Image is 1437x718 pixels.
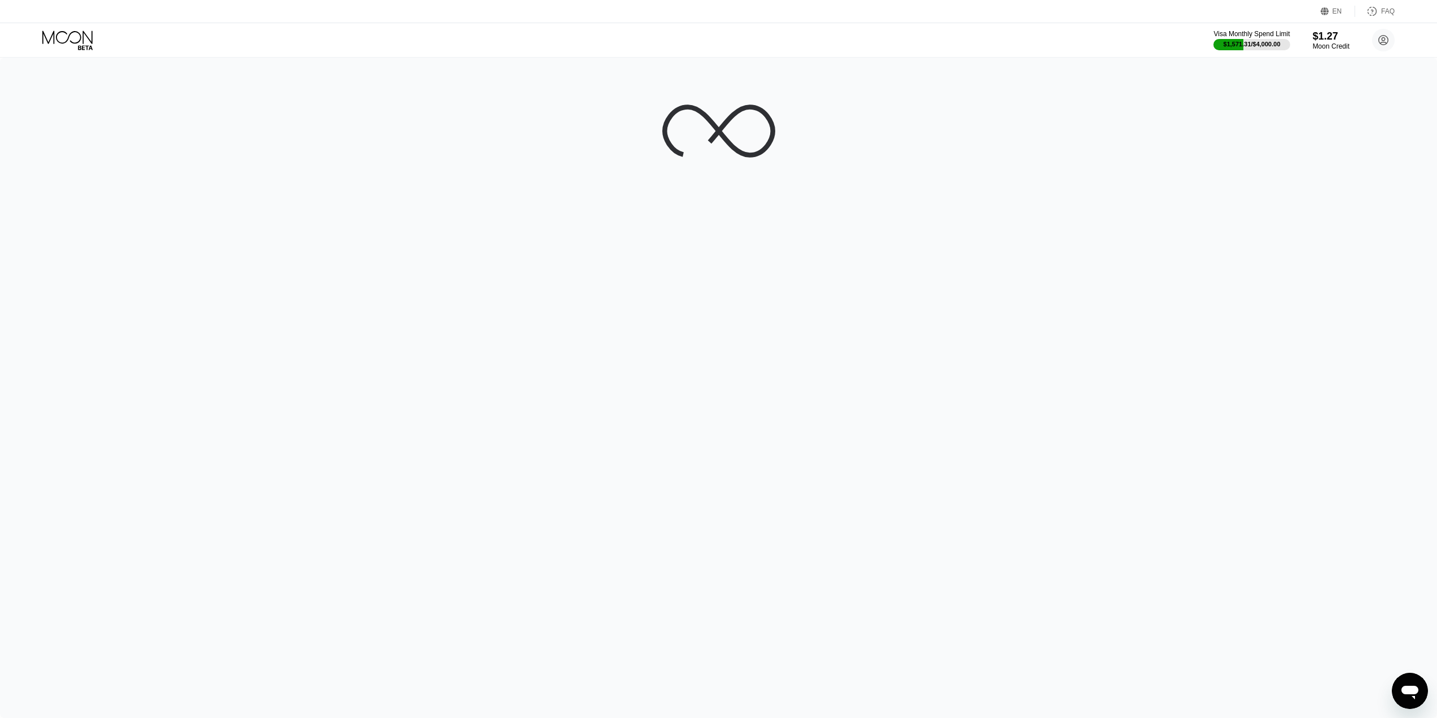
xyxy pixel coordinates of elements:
[1224,41,1281,47] div: $1,571.31 / $4,000.00
[1381,7,1395,15] div: FAQ
[1213,30,1290,50] div: Visa Monthly Spend Limit$1,571.31/$4,000.00
[1313,42,1349,50] div: Moon Credit
[1313,31,1349,50] div: $1.27Moon Credit
[1321,6,1355,17] div: EN
[1213,30,1290,38] div: Visa Monthly Spend Limit
[1333,7,1342,15] div: EN
[1355,6,1395,17] div: FAQ
[1313,31,1349,42] div: $1.27
[1392,673,1428,709] iframe: Button to launch messaging window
